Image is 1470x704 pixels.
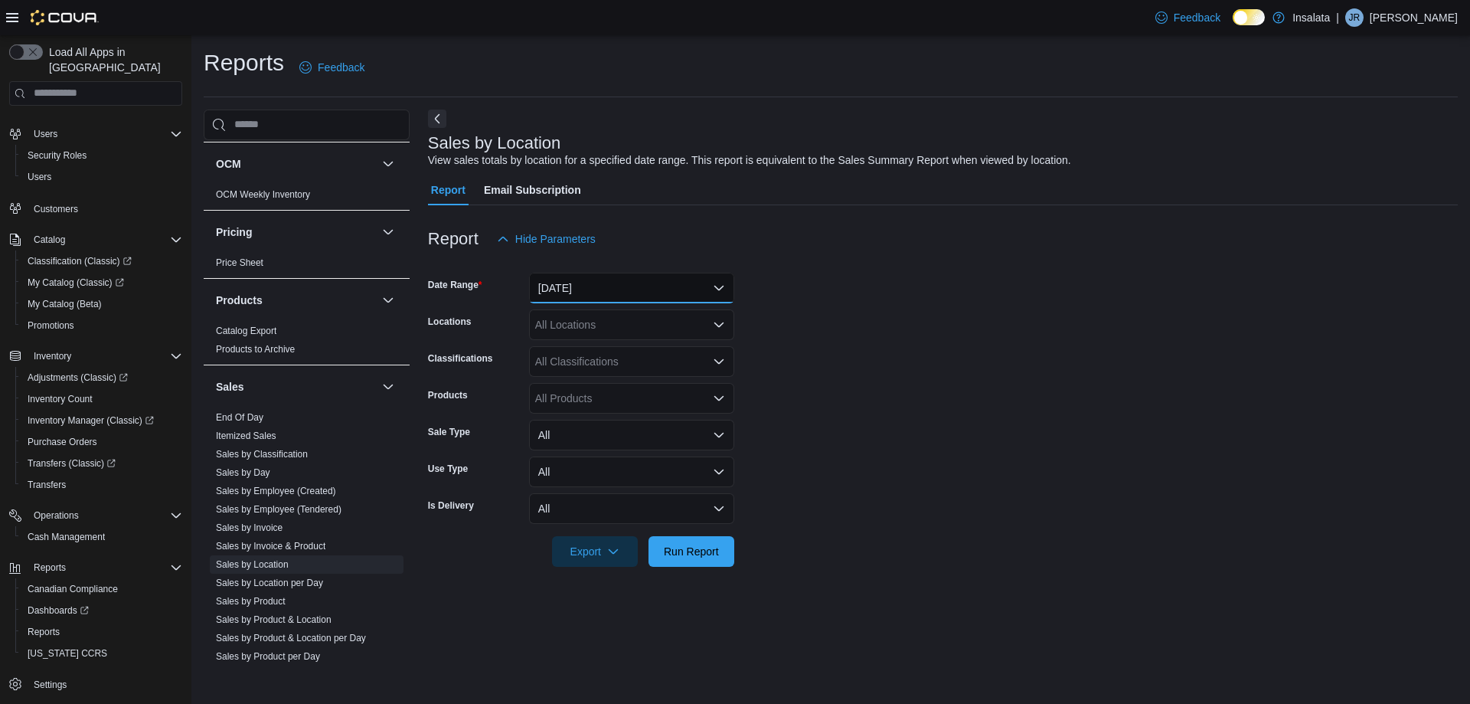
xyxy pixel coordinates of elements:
span: End Of Day [216,411,263,424]
label: Products [428,389,468,401]
span: Reports [28,626,60,638]
button: Users [15,166,188,188]
div: View sales totals by location for a specified date range. This report is equivalent to the Sales ... [428,152,1071,169]
button: Catalog [28,231,71,249]
button: All [529,493,734,524]
span: [US_STATE] CCRS [28,647,107,660]
span: Catalog [28,231,182,249]
a: My Catalog (Beta) [21,295,108,313]
button: Sales [379,378,397,396]
h3: OCM [216,156,241,172]
button: [DATE] [529,273,734,303]
button: [US_STATE] CCRS [15,643,188,664]
a: Canadian Compliance [21,580,124,598]
span: Sales by Product & Location [216,614,332,626]
span: Promotions [28,319,74,332]
a: Sales by Product & Location per Day [216,633,366,643]
a: Inventory Manager (Classic) [15,410,188,431]
span: Email Subscription [484,175,581,205]
span: Inventory [28,347,182,365]
button: Users [3,123,188,145]
span: Sales by Classification [216,448,308,460]
a: Classification (Classic) [15,250,188,272]
h3: Report [428,230,479,248]
button: Promotions [15,315,188,336]
label: Is Delivery [428,499,474,512]
a: Sales by Location [216,559,289,570]
a: Sales by Classification [216,449,308,460]
span: Feedback [1174,10,1220,25]
a: My Catalog (Classic) [21,273,130,292]
span: Itemized Sales [216,430,276,442]
a: Cash Management [21,528,111,546]
span: Sales by Product & Location per Day [216,632,366,644]
span: Reports [28,558,182,577]
span: Purchase Orders [28,436,97,448]
a: Itemized Sales [216,431,276,441]
a: Sales by Product [216,596,286,607]
span: JR [1349,8,1361,27]
span: Inventory Count [21,390,182,408]
div: Sales [204,408,410,672]
span: Users [28,171,51,183]
button: Users [28,125,64,143]
button: OCM [216,156,376,172]
a: [US_STATE] CCRS [21,644,113,663]
span: Inventory Count [28,393,93,405]
p: | [1336,8,1339,27]
button: Reports [3,557,188,578]
a: Adjustments (Classic) [15,367,188,388]
h3: Sales [216,379,244,395]
button: Open list of options [713,392,725,404]
a: Feedback [293,52,371,83]
button: Open list of options [713,355,725,368]
span: Users [21,168,182,186]
h1: Reports [204,47,284,78]
a: Security Roles [21,146,93,165]
span: Price Sheet [216,257,263,269]
span: My Catalog (Beta) [21,295,182,313]
span: Sales by Product per Day [216,650,320,663]
span: Sales by Location [216,558,289,571]
span: Promotions [21,316,182,335]
a: Products to Archive [216,344,295,355]
span: Sales by Employee (Created) [216,485,336,497]
h3: Products [216,293,263,308]
a: End Of Day [216,412,263,423]
span: Customers [34,203,78,215]
span: Security Roles [21,146,182,165]
span: Canadian Compliance [21,580,182,598]
span: Transfers [28,479,66,491]
span: Users [34,128,57,140]
button: Run Report [648,536,734,567]
span: Settings [34,679,67,691]
span: Dashboards [21,601,182,620]
a: Sales by Invoice [216,522,283,533]
img: Cova [31,10,99,25]
span: Reports [34,562,66,574]
span: Cash Management [28,531,105,543]
label: Sale Type [428,426,470,438]
button: OCM [379,155,397,173]
a: Feedback [1149,2,1227,33]
span: Canadian Compliance [28,583,118,595]
span: Hide Parameters [515,231,596,247]
span: Sales by Employee (Tendered) [216,503,341,516]
a: Inventory Count [21,390,99,408]
span: Products to Archive [216,343,295,355]
button: All [529,420,734,450]
span: Load All Apps in [GEOGRAPHIC_DATA] [43,44,182,75]
span: Operations [34,509,79,522]
div: Pricing [204,254,410,278]
button: Cash Management [15,526,188,548]
button: Catalog [3,229,188,250]
button: Open list of options [713,319,725,331]
a: Sales by Employee (Created) [216,486,336,496]
span: Inventory [34,350,71,362]
a: Settings [28,676,73,694]
span: Customers [28,198,182,218]
span: Purchase Orders [21,433,182,451]
button: Reports [15,621,188,643]
a: Promotions [21,316,80,335]
a: Sales by Day [216,467,270,478]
